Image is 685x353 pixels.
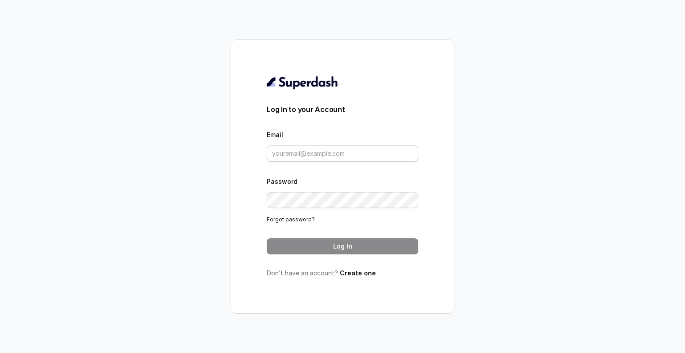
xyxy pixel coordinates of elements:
button: Log In [267,238,418,254]
p: Don’t have an account? [267,269,418,278]
a: Forgot password? [267,216,315,223]
input: youremail@example.com [267,145,418,162]
img: light.svg [267,75,338,90]
h3: Log In to your Account [267,104,418,115]
label: Email [267,131,283,138]
a: Create one [340,269,376,277]
label: Password [267,178,297,185]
